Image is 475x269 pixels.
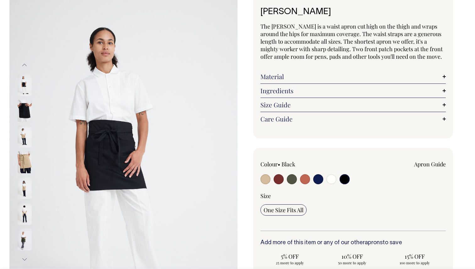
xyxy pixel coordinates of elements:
span: 15% OFF [388,253,441,260]
a: aprons [365,240,383,245]
img: olive [18,229,32,250]
label: Black [281,160,295,168]
a: Ingredients [260,87,446,94]
button: Previous [20,58,29,72]
div: Size [260,192,446,200]
a: Material [260,73,446,80]
a: Size Guide [260,101,446,109]
h6: Add more of this item or any of our other to save [260,240,446,246]
img: khaki [18,126,32,148]
button: Next [20,252,29,266]
a: Apron Guide [414,160,446,168]
span: • [278,160,280,168]
img: black [18,74,32,96]
h1: [PERSON_NAME] [260,7,446,17]
span: One Size Fits All [264,206,303,214]
img: khaki [18,151,32,173]
span: 5% OFF [264,253,316,260]
span: 25 more to apply [264,260,316,265]
span: 50 more to apply [326,260,379,265]
img: khaki [18,203,32,225]
input: One Size Fits All [260,204,307,216]
a: Care Guide [260,115,446,123]
div: Colour [260,160,335,168]
input: 5% OFF 25 more to apply [260,251,319,267]
img: khaki [18,177,32,199]
input: 15% OFF 100 more to apply [385,251,444,267]
span: 100 more to apply [388,260,441,265]
span: The [PERSON_NAME] is a waist apron cut high on the thigh and wraps around the hips for maximum co... [260,23,443,60]
input: 10% OFF 50 more to apply [323,251,382,267]
span: 10% OFF [326,253,379,260]
img: black [18,100,32,122]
